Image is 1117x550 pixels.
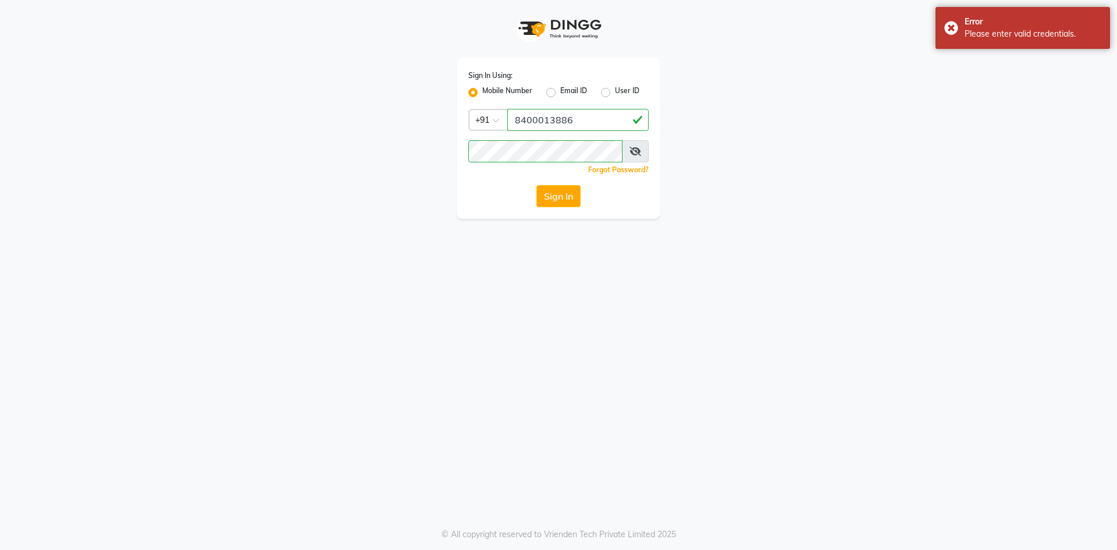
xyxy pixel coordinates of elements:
label: Sign In Using: [468,70,513,81]
a: Forgot Password? [588,165,649,174]
div: Please enter valid credentials. [965,28,1101,40]
label: User ID [615,86,639,100]
input: Username [468,140,622,162]
button: Sign In [536,185,581,207]
label: Mobile Number [482,86,532,100]
div: Error [965,16,1101,28]
img: logo1.svg [512,12,605,46]
input: Username [507,109,649,131]
label: Email ID [560,86,587,100]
